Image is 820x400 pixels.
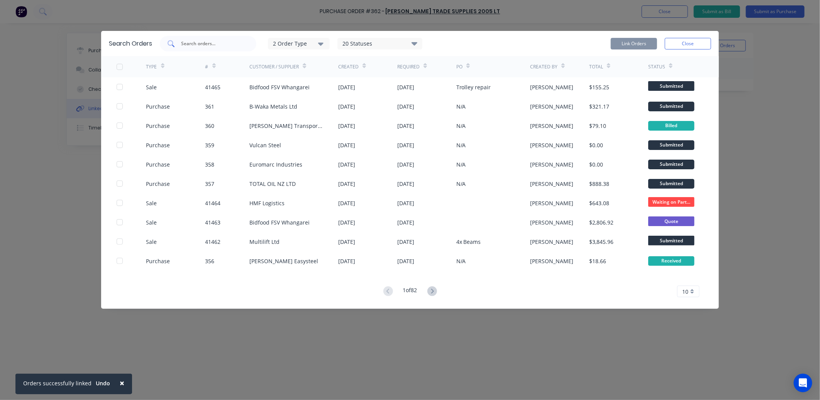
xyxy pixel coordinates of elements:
[530,83,573,91] div: [PERSON_NAME]
[530,180,573,188] div: [PERSON_NAME]
[205,160,215,169] div: 358
[648,216,695,226] span: Quote
[397,199,414,207] div: [DATE]
[397,218,414,226] div: [DATE]
[648,236,695,245] span: Submitted
[397,122,414,130] div: [DATE]
[146,83,157,91] div: Sale
[249,83,310,91] div: Bidfood FSV Whangarei
[589,238,613,246] div: $3,845.96
[338,180,355,188] div: [DATE]
[530,238,573,246] div: [PERSON_NAME]
[397,180,414,188] div: [DATE]
[794,374,812,392] div: Open Intercom Messenger
[205,257,215,265] div: 356
[589,63,603,70] div: Total
[530,199,573,207] div: [PERSON_NAME]
[146,63,157,70] div: TYPE
[589,257,606,265] div: $18.66
[648,140,695,150] div: Submitted
[180,40,244,48] input: Search orders...
[648,197,695,207] span: Waiting on Part...
[109,39,152,48] div: Search Orders
[665,38,711,49] button: Close
[648,102,695,111] div: Submitted
[456,122,466,130] div: N/A
[249,122,323,130] div: [PERSON_NAME] Transport NZ Ltd
[146,257,170,265] div: Purchase
[456,141,466,149] div: N/A
[682,288,688,296] span: 10
[589,83,609,91] div: $155.25
[249,257,318,265] div: [PERSON_NAME] Easysteel
[338,160,355,169] div: [DATE]
[403,286,417,297] div: 1 of 82
[112,374,132,392] button: Close
[530,160,573,169] div: [PERSON_NAME]
[589,122,606,130] div: $79.10
[146,218,157,226] div: Sale
[338,39,422,48] div: 20 Statuses
[146,199,157,207] div: Sale
[397,257,414,265] div: [DATE]
[397,63,420,70] div: Required
[456,102,466,111] div: N/A
[338,257,355,265] div: [DATE]
[648,256,695,266] div: Received
[456,63,463,70] div: PO
[268,38,330,49] button: 2 Order Type
[205,63,208,70] div: #
[397,238,414,246] div: [DATE]
[338,122,355,130] div: [DATE]
[249,218,310,226] div: Bidfood FSV Whangarei
[146,180,170,188] div: Purchase
[589,218,613,226] div: $2,806.92
[249,180,296,188] div: TOTAL OIL NZ LTD
[589,141,603,149] div: $0.00
[23,379,91,387] div: Orders successfully linked
[530,122,573,130] div: [PERSON_NAME]
[530,63,557,70] div: Created By
[530,102,573,111] div: [PERSON_NAME]
[338,238,355,246] div: [DATE]
[456,257,466,265] div: N/A
[205,199,221,207] div: 41464
[205,238,221,246] div: 41462
[120,378,124,388] span: ×
[397,160,414,169] div: [DATE]
[91,378,114,389] button: Undo
[205,218,221,226] div: 41463
[205,122,215,130] div: 360
[648,121,695,131] div: Billed
[530,218,573,226] div: [PERSON_NAME]
[146,122,170,130] div: Purchase
[397,141,414,149] div: [DATE]
[456,83,491,91] div: Trolley repair
[530,257,573,265] div: [PERSON_NAME]
[338,83,355,91] div: [DATE]
[205,102,215,111] div: 361
[648,160,695,169] div: Submitted
[249,102,297,111] div: B-Waka Metals Ltd
[648,63,665,70] div: Status
[338,63,359,70] div: Created
[249,238,280,246] div: Multilift Ltd
[338,102,355,111] div: [DATE]
[456,160,466,169] div: N/A
[589,102,609,111] div: $321.17
[456,238,481,246] div: 4x Beams
[146,238,157,246] div: Sale
[456,180,466,188] div: N/A
[611,38,657,49] button: Link Orders
[273,39,325,48] div: 2 Order Type
[397,83,414,91] div: [DATE]
[249,199,285,207] div: HMF Logistics
[589,180,609,188] div: $888.38
[205,141,215,149] div: 359
[249,160,302,169] div: Euromarc Industries
[530,141,573,149] div: [PERSON_NAME]
[338,141,355,149] div: [DATE]
[338,218,355,226] div: [DATE]
[589,160,603,169] div: $0.00
[397,102,414,111] div: [DATE]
